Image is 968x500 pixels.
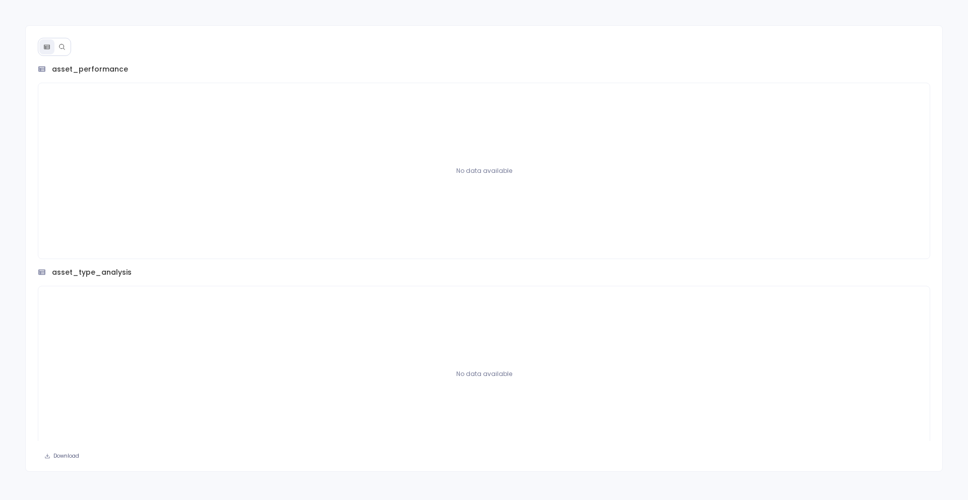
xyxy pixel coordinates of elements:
[52,64,128,75] span: asset_performance
[38,449,86,463] button: Download
[456,364,512,384] p: No data available
[456,161,512,181] p: No data available
[53,453,79,460] span: Download
[52,267,132,278] span: asset_type_analysis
